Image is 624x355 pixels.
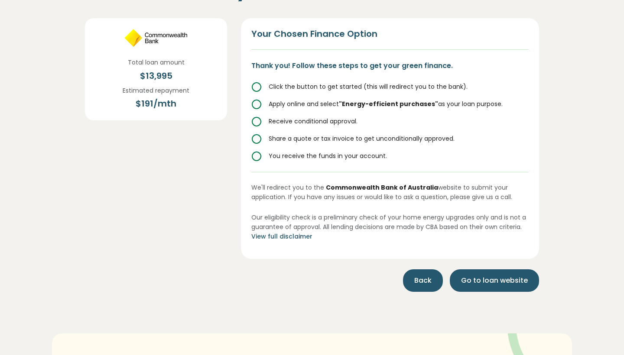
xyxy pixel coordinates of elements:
span: You receive the funds in your account. [269,152,387,160]
strong: Commonwealth Bank of Australia [326,183,438,192]
p: Our eligibility check is a preliminary check of your home energy upgrades only and is not a guara... [251,213,529,242]
div: $ 191 /mth [123,97,189,110]
div: $ 13,995 [128,69,185,82]
span: Apply online and select as your loan purpose. [269,100,503,108]
span: Go to loan website [461,275,528,286]
span: Back [414,275,432,286]
button: View full disclaimer [251,232,312,241]
img: CommBank - Home energy loan [123,29,188,47]
h2: Your Chosen Finance Option [251,29,529,50]
strong: "Energy-efficient purchases" [339,100,438,108]
span: Share a quote or tax invoice to get unconditionally approved. [269,134,455,143]
p: We'll redirect you to the website to submit your application. If you have any issues or would lik... [251,172,529,202]
button: Go to loan website [450,269,539,292]
p: Estimated repayment [123,86,189,95]
span: Click the button to get started (this will redirect you to the bank). [269,82,468,91]
p: Total loan amount [128,58,185,67]
p: Thank you! Follow these steps to get your green finance. [251,60,529,71]
button: Back [403,269,443,292]
span: Receive conditional approval. [269,117,357,126]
